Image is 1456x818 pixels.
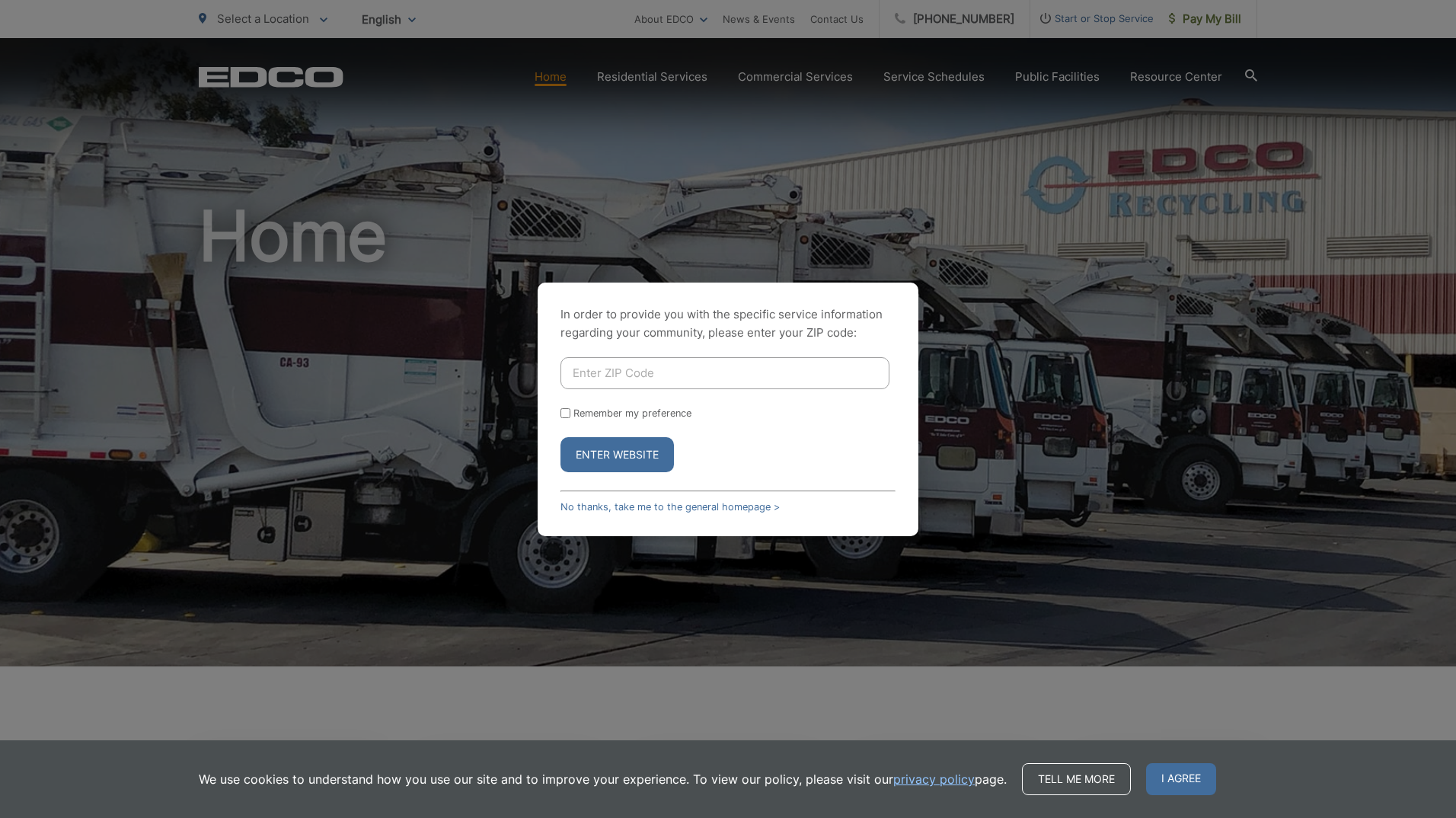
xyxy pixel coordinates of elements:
a: Tell me more [1022,763,1131,795]
p: In order to provide you with the specific service information regarding your community, please en... [560,305,896,342]
a: No thanks, take me to the general homepage > [560,501,780,513]
button: Enter Website [560,437,674,472]
input: Enter ZIP Code [560,357,889,389]
label: Remember my preference [573,407,691,419]
a: privacy policy [893,770,975,788]
p: We use cookies to understand how you use our site and to improve your experience. To view our pol... [199,770,1007,788]
span: I agree [1146,763,1216,795]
